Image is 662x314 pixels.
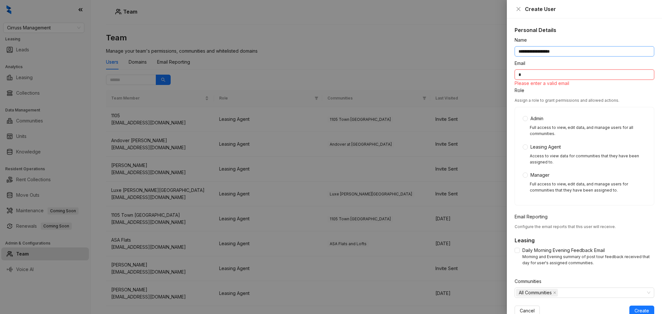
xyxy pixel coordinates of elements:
button: Close [515,5,522,13]
label: Name [515,37,531,44]
div: Full access to view, edit data, and manage users for all communities. [530,125,646,137]
span: Daily Morning Evening Feedback Email [520,247,607,254]
input: Name [515,46,654,57]
label: Email Reporting [515,213,552,220]
span: Configure the email reports that this user will receive. [515,224,616,229]
h5: Leasing [515,236,654,244]
label: Email [515,60,529,67]
span: All Communities [516,289,558,297]
div: Morning and Evening summary of post tour feedback received that day for user's assigned communities. [522,254,654,266]
label: Communities [515,278,546,285]
input: Email [515,69,654,80]
span: close [553,291,556,294]
div: Please enter a valid email [515,80,654,87]
span: All Communities [519,289,552,296]
span: Admin [528,115,546,122]
span: Manager [528,172,552,179]
span: Assign a role to grant permissions and allowed actions. [515,98,619,103]
span: close [516,6,521,12]
div: Create User [525,5,654,13]
label: Role [515,87,529,94]
div: Access to view data for communities that they have been assigned to. [530,153,646,165]
div: Full access to view, edit data, and manage users for communities that they have been assigned to. [530,181,646,194]
h5: Personal Details [515,26,654,34]
span: Leasing Agent [528,143,563,151]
